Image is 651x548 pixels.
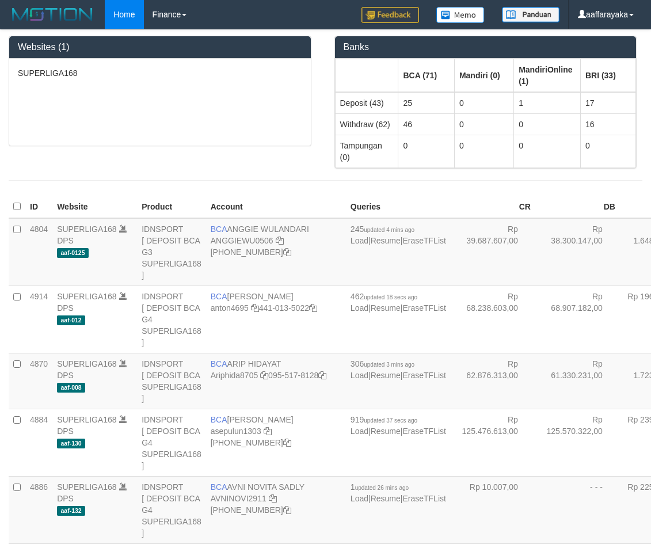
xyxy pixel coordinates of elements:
[351,292,446,313] span: | |
[351,415,417,424] span: 919
[451,218,535,286] td: Rp 39.687.607,00
[260,371,268,380] a: Copy Ariphida8705 to clipboard
[335,92,398,114] td: Deposit (43)
[211,494,267,503] a: AVNINOVI2911
[57,224,117,234] a: SUPERLIGA168
[351,224,446,245] span: | |
[25,218,52,286] td: 4804
[137,409,206,476] td: IDNSPORT [ DEPOSIT BCA G4 SUPERLIGA168 ]
[318,371,326,380] a: Copy 0955178128 to clipboard
[57,359,117,368] a: SUPERLIGA168
[502,7,559,22] img: panduan.png
[514,113,581,135] td: 0
[514,92,581,114] td: 1
[211,236,273,245] a: ANGGIEWU0506
[211,482,227,492] span: BCA
[25,476,52,543] td: 4886
[57,315,85,325] span: aaf-012
[206,409,346,476] td: [PERSON_NAME] [PHONE_NUMBER]
[211,224,227,234] span: BCA
[361,7,419,23] img: Feedback.jpg
[402,236,446,245] a: EraseTFList
[52,196,137,218] th: Website
[351,371,368,380] a: Load
[137,353,206,409] td: IDNSPORT [ DEPOSIT BCA SUPERLIGA168 ]
[535,196,620,218] th: DB
[364,361,414,368] span: updated 3 mins ago
[25,409,52,476] td: 4884
[351,482,409,492] span: 1
[335,135,398,168] td: Tampungan (0)
[398,113,454,135] td: 46
[137,196,206,218] th: Product
[451,409,535,476] td: Rp 125.476.613,00
[57,506,85,516] span: aaf-132
[269,494,277,503] a: Copy AVNINOVI2911 to clipboard
[283,438,291,447] a: Copy 4062281875 to clipboard
[454,92,513,114] td: 0
[335,113,398,135] td: Withdraw (62)
[398,92,454,114] td: 25
[351,359,446,380] span: | |
[137,286,206,353] td: IDNSPORT [ DEPOSIT BCA G4 SUPERLIGA168 ]
[211,303,249,313] a: anton4695
[18,67,302,79] p: SUPERLIGA168
[514,135,581,168] td: 0
[451,353,535,409] td: Rp 62.876.313,00
[454,135,513,168] td: 0
[206,353,346,409] td: ARIP HIDAYAT 095-517-8128
[206,218,346,286] td: ANGGIE WULANDARI [PHONE_NUMBER]
[535,286,620,353] td: Rp 68.907.182,00
[351,482,446,503] span: | |
[580,59,635,92] th: Group: activate to sort column ascending
[251,303,259,313] a: Copy anton4695 to clipboard
[351,427,368,436] a: Load
[283,505,291,515] a: Copy 4062280135 to clipboard
[364,294,417,300] span: updated 18 secs ago
[264,427,272,436] a: Copy asepulun1303 to clipboard
[535,353,620,409] td: Rp 61.330.231,00
[206,286,346,353] td: [PERSON_NAME] 441-013-5022
[57,415,117,424] a: SUPERLIGA168
[9,6,96,23] img: MOTION_logo.png
[211,359,227,368] span: BCA
[535,218,620,286] td: Rp 38.300.147,00
[535,409,620,476] td: Rp 125.570.322,00
[351,494,368,503] a: Load
[371,371,401,380] a: Resume
[52,353,137,409] td: DPS
[402,494,446,503] a: EraseTFList
[371,494,401,503] a: Resume
[52,476,137,543] td: DPS
[211,427,261,436] a: asepulun1303
[206,196,346,218] th: Account
[371,303,401,313] a: Resume
[57,482,117,492] a: SUPERLIGA168
[57,248,89,258] span: aaf-0125
[57,439,85,448] span: aaf-130
[580,92,635,114] td: 17
[52,409,137,476] td: DPS
[402,303,446,313] a: EraseTFList
[57,383,85,393] span: aaf-008
[52,218,137,286] td: DPS
[451,286,535,353] td: Rp 68.238.603,00
[454,113,513,135] td: 0
[351,415,446,436] span: | |
[451,196,535,218] th: CR
[309,303,317,313] a: Copy 4410135022 to clipboard
[25,353,52,409] td: 4870
[580,113,635,135] td: 16
[364,227,414,233] span: updated 4 mins ago
[57,292,117,301] a: SUPERLIGA168
[371,236,401,245] a: Resume
[402,371,446,380] a: EraseTFList
[137,476,206,543] td: IDNSPORT [ DEPOSIT BCA G4 SUPERLIGA168 ]
[276,236,284,245] a: Copy ANGGIEWU0506 to clipboard
[351,292,417,301] span: 462
[355,485,409,491] span: updated 26 mins ago
[283,248,291,257] a: Copy 4062213373 to clipboard
[211,292,227,301] span: BCA
[351,224,414,234] span: 245
[580,135,635,168] td: 0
